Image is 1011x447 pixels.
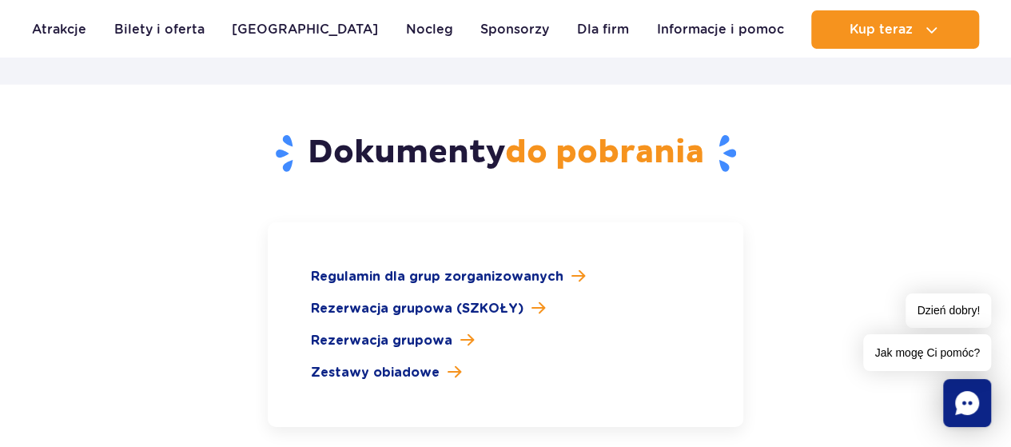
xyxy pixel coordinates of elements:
a: Sponsorzy [480,10,549,49]
a: Zestawy obiadowe [311,363,700,382]
a: Rezerwacja grupowa (SZKOŁY) [311,299,700,318]
button: Kup teraz [811,10,979,49]
span: Rezerwacja grupowa (SZKOŁY) [311,299,523,318]
div: Chat [943,379,991,427]
span: Kup teraz [849,22,912,37]
span: Dzień dobry! [906,293,991,328]
span: Rezerwacja grupowa [311,331,452,350]
h2: Dokumenty [143,133,869,174]
a: Nocleg [406,10,453,49]
a: Informacje i pomoc [656,10,783,49]
span: do pobrania [505,133,704,173]
span: Regulamin dla grup zorganizowanych [311,267,563,286]
a: [GEOGRAPHIC_DATA] [232,10,378,49]
a: Bilety i oferta [114,10,205,49]
span: Zestawy obiadowe [311,363,440,382]
a: Regulamin dla grup zorganizowanych [311,267,700,286]
span: Jak mogę Ci pomóc? [863,334,991,371]
a: Atrakcje [32,10,86,49]
a: Dla firm [577,10,629,49]
a: Rezerwacja grupowa [311,331,700,350]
